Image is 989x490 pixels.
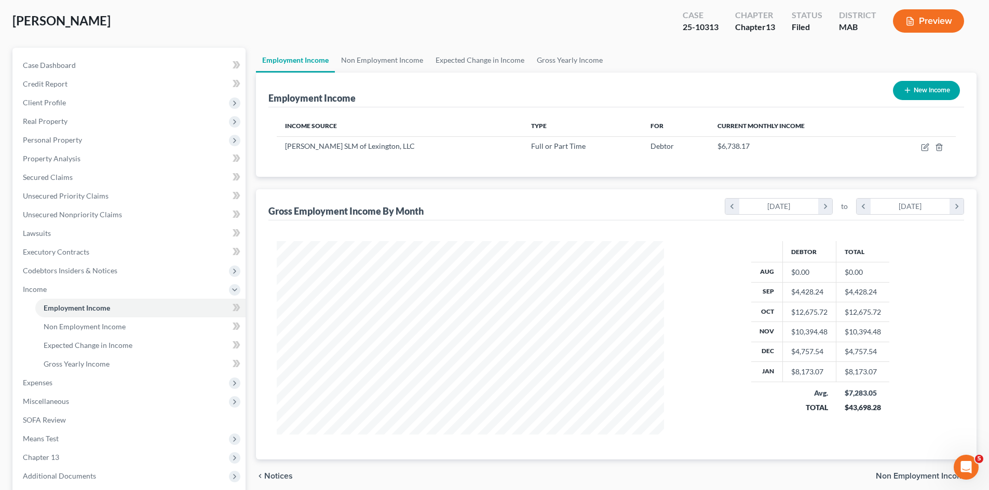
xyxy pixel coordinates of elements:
span: Additional Documents [23,471,96,480]
span: Full or Part Time [531,142,586,150]
span: to [841,201,848,212]
a: Secured Claims [15,168,246,187]
td: $10,394.48 [836,322,890,342]
span: For [651,122,663,130]
span: Secured Claims [23,173,73,181]
a: Gross Yearly Income [35,355,246,373]
span: Client Profile [23,98,66,107]
a: Executory Contracts [15,243,246,261]
span: 13 [766,22,775,32]
a: Lawsuits [15,224,246,243]
span: $6,738.17 [717,142,750,150]
span: Property Analysis [23,154,80,163]
span: [PERSON_NAME] [12,13,111,28]
span: Means Test [23,434,59,443]
th: Total [836,241,890,262]
i: chevron_left [857,199,871,214]
th: Nov [751,322,783,342]
a: Gross Yearly Income [531,48,609,73]
span: Non Employment Income [44,322,126,331]
span: 5 [975,455,983,463]
a: Credit Report [15,75,246,93]
div: Chapter [735,21,775,33]
a: Non Employment Income [335,48,429,73]
span: Executory Contracts [23,247,89,256]
span: Notices [264,472,293,480]
span: Non Employment Income [876,472,968,480]
span: Credit Report [23,79,67,88]
div: $4,757.54 [791,346,828,357]
button: New Income [893,81,960,100]
a: Unsecured Priority Claims [15,187,246,205]
a: Case Dashboard [15,56,246,75]
span: Employment Income [44,303,110,312]
span: Personal Property [23,135,82,144]
div: Filed [792,21,822,33]
iframe: Intercom live chat [954,455,979,480]
div: $43,698.28 [845,402,882,413]
th: Aug [751,262,783,282]
div: $4,428.24 [791,287,828,297]
span: Codebtors Insiders & Notices [23,266,117,275]
span: Expected Change in Income [44,341,132,349]
a: Unsecured Nonpriority Claims [15,205,246,224]
th: Sep [751,282,783,302]
div: $12,675.72 [791,307,828,317]
a: Non Employment Income [35,317,246,336]
div: Chapter [735,9,775,21]
th: Dec [751,342,783,361]
th: Jan [751,362,783,382]
th: Debtor [783,241,836,262]
span: SOFA Review [23,415,66,424]
td: $4,757.54 [836,342,890,361]
i: chevron_left [725,199,739,214]
span: Current Monthly Income [717,122,805,130]
div: 25-10313 [683,21,719,33]
span: Chapter 13 [23,453,59,461]
a: Employment Income [35,299,246,317]
span: Income [23,285,47,293]
button: Preview [893,9,964,33]
i: chevron_right [818,199,832,214]
button: chevron_left Notices [256,472,293,480]
div: TOTAL [791,402,828,413]
span: Lawsuits [23,229,51,237]
td: $0.00 [836,262,890,282]
div: Employment Income [268,92,356,104]
td: $8,173.07 [836,362,890,382]
div: [DATE] [871,199,950,214]
span: Case Dashboard [23,61,76,69]
div: $8,173.07 [791,367,828,377]
div: Status [792,9,822,21]
span: [PERSON_NAME] SLM of Lexington, LLC [285,142,415,150]
i: chevron_left [256,472,264,480]
div: District [839,9,876,21]
span: Miscellaneous [23,397,69,405]
i: chevron_right [950,199,964,214]
span: Debtor [651,142,674,150]
a: Property Analysis [15,149,246,168]
div: [DATE] [739,199,819,214]
td: $12,675.72 [836,302,890,321]
div: Avg. [791,388,828,398]
th: Oct [751,302,783,321]
div: Case [683,9,719,21]
a: Employment Income [256,48,335,73]
span: Real Property [23,117,67,125]
div: $7,283.05 [845,388,882,398]
span: Unsecured Priority Claims [23,191,109,200]
button: Non Employment Income chevron_right [876,472,977,480]
div: $10,394.48 [791,327,828,337]
a: Expected Change in Income [429,48,531,73]
a: Expected Change in Income [35,336,246,355]
span: Gross Yearly Income [44,359,110,368]
span: Unsecured Nonpriority Claims [23,210,122,219]
div: MAB [839,21,876,33]
td: $4,428.24 [836,282,890,302]
a: SOFA Review [15,411,246,429]
span: Type [531,122,547,130]
span: Income Source [285,122,337,130]
div: $0.00 [791,267,828,277]
span: Expenses [23,378,52,387]
div: Gross Employment Income By Month [268,205,424,217]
